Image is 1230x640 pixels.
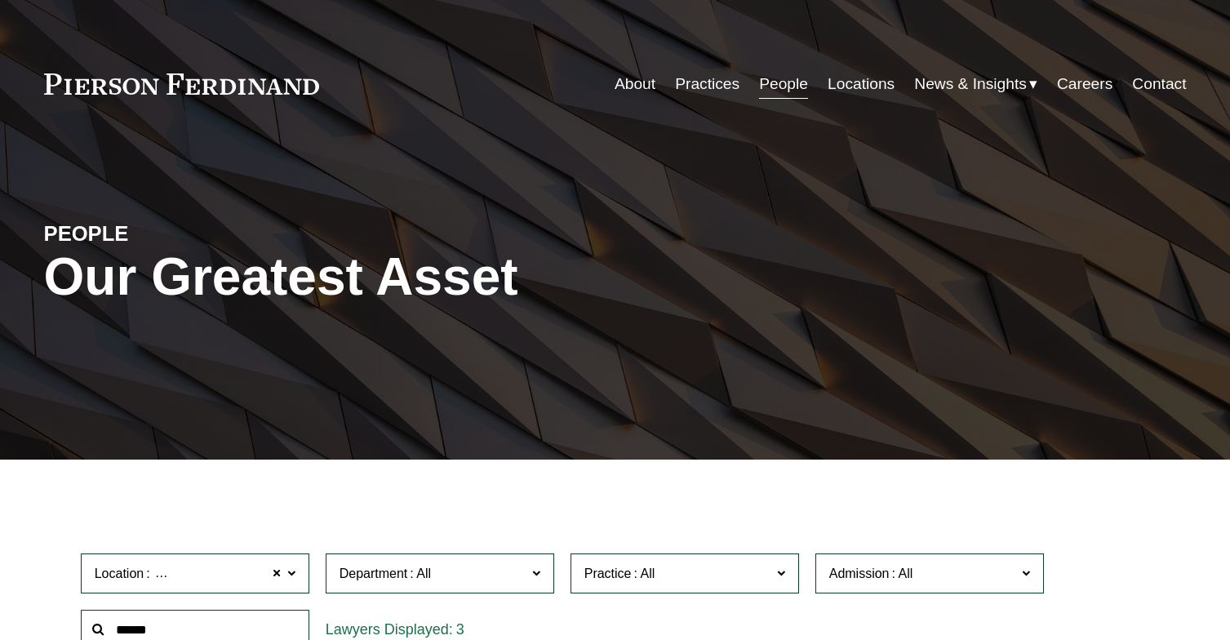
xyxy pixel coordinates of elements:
[759,69,808,100] a: People
[829,567,890,580] span: Admission
[95,567,144,580] span: Location
[44,220,330,247] h4: PEOPLE
[615,69,655,100] a: About
[828,69,895,100] a: Locations
[1057,69,1112,100] a: Careers
[914,69,1037,100] a: folder dropdown
[44,247,806,307] h1: Our Greatest Asset
[340,567,408,580] span: Department
[456,621,464,638] span: 3
[675,69,739,100] a: Practices
[153,563,289,584] span: [GEOGRAPHIC_DATA]
[584,567,632,580] span: Practice
[914,70,1027,99] span: News & Insights
[1132,69,1186,100] a: Contact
